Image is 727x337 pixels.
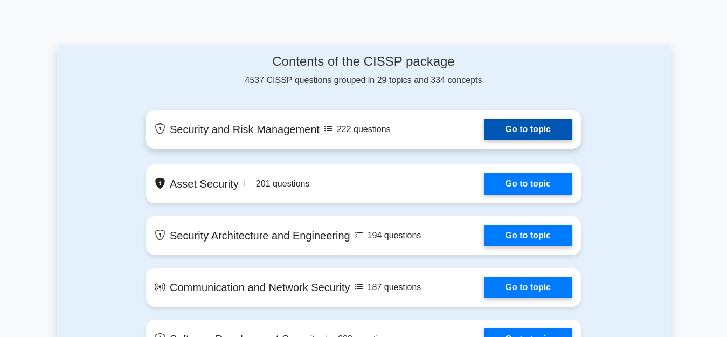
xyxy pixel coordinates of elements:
[484,225,572,246] a: Go to topic
[146,54,581,87] div: 4537 CISSP questions grouped in 29 topics and 334 concepts
[484,119,572,140] a: Go to topic
[146,54,581,70] h4: Contents of the CISSP package
[484,173,572,195] a: Go to topic
[484,277,572,298] a: Go to topic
